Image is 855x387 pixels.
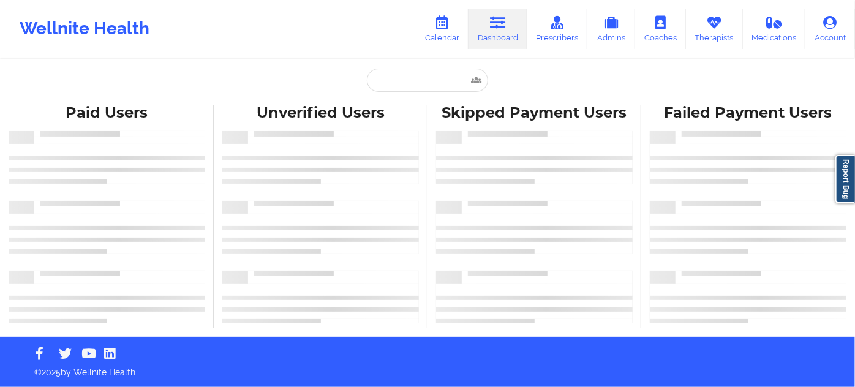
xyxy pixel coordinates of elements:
[416,9,469,49] a: Calendar
[469,9,527,49] a: Dashboard
[527,9,588,49] a: Prescribers
[635,9,686,49] a: Coaches
[686,9,743,49] a: Therapists
[587,9,635,49] a: Admins
[436,103,633,122] div: Skipped Payment Users
[26,358,829,378] p: © 2025 by Wellnite Health
[222,103,419,122] div: Unverified Users
[835,155,855,203] a: Report Bug
[805,9,855,49] a: Account
[9,103,205,122] div: Paid Users
[650,103,846,122] div: Failed Payment Users
[743,9,806,49] a: Medications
